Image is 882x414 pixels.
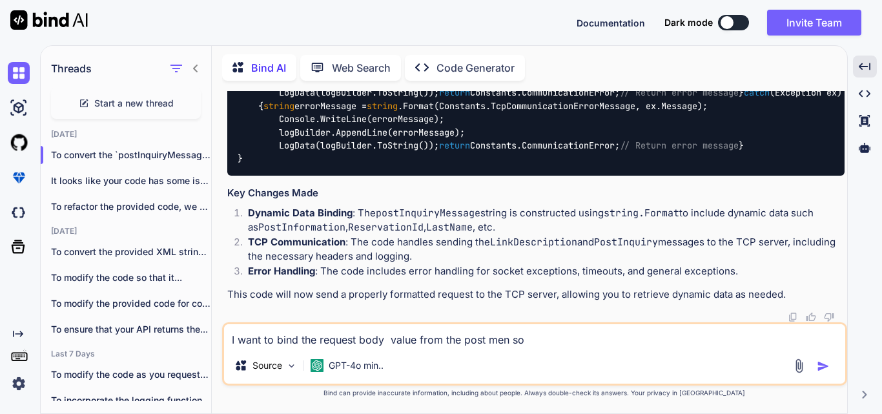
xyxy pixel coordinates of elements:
[577,17,645,28] span: Documentation
[792,358,806,373] img: attachment
[41,349,211,359] h2: Last 7 Days
[439,140,470,151] span: return
[238,206,845,235] li: : The string is constructed using to include dynamic data such as , , , etc.
[41,129,211,140] h2: [DATE]
[490,236,577,249] code: LinkDescription
[367,100,398,112] span: string
[94,97,174,110] span: Start a new thread
[577,16,645,30] button: Documentation
[594,236,658,249] code: PostInquiry
[8,167,30,189] img: premium
[51,245,211,258] p: To convert the provided XML string into...
[227,186,845,201] h3: Key Changes Made
[51,271,211,284] p: To modify the code so that it...
[436,60,515,76] p: Code Generator
[806,312,816,322] img: like
[8,62,30,84] img: chat
[51,394,211,407] p: To incorporate the logging functionality into your...
[744,87,770,99] span: catch
[41,226,211,236] h2: [DATE]
[286,360,297,371] img: Pick Models
[251,60,286,76] p: Bind AI
[222,388,847,398] p: Bind can provide inaccurate information, including about people. Always double-check its answers....
[248,265,315,277] strong: Error Handling
[767,10,861,36] button: Invite Team
[238,264,845,282] li: : The code includes error handling for socket exceptions, timeouts, and general exceptions.
[311,359,323,372] img: GPT-4o mini
[8,97,30,119] img: ai-studio
[620,87,739,99] span: // Return error message
[224,324,845,347] textarea: I want to bind the request body value from the post men so
[51,297,211,310] p: To modify the provided code for compatibility...
[51,61,92,76] h1: Threads
[348,221,424,234] code: ReservationId
[817,360,830,373] img: icon
[51,174,211,187] p: It looks like your code has some issues ...
[227,287,845,302] p: This code will now send a properly formatted request to the TCP server, allowing you to retrieve ...
[8,132,30,154] img: githubLight
[248,207,353,219] strong: Dynamic Data Binding
[263,100,294,112] span: string
[252,359,282,372] p: Source
[238,235,845,264] li: : The code handles sending the and messages to the TCP server, including the necessary headers an...
[51,368,211,381] p: To modify the code as you requested,...
[51,200,211,213] p: To refactor the provided code, we will e...
[51,323,211,336] p: To ensure that your API returns the...
[604,207,679,220] code: string.Format
[332,60,391,76] p: Web Search
[248,236,345,248] strong: TCP Communication
[620,140,739,151] span: // Return error message
[51,149,211,161] p: To convert the `postInquiryMessage` stri...
[664,16,713,29] span: Dark mode
[439,87,470,99] span: return
[788,312,798,322] img: copy
[329,359,384,372] p: GPT-4o min..
[10,10,88,30] img: Bind AI
[258,221,345,234] code: PostInformation
[824,312,834,322] img: dislike
[8,373,30,395] img: settings
[426,221,473,234] code: LastName
[376,207,480,220] code: postInquiryMessage
[8,202,30,223] img: darkCloudIdeIcon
